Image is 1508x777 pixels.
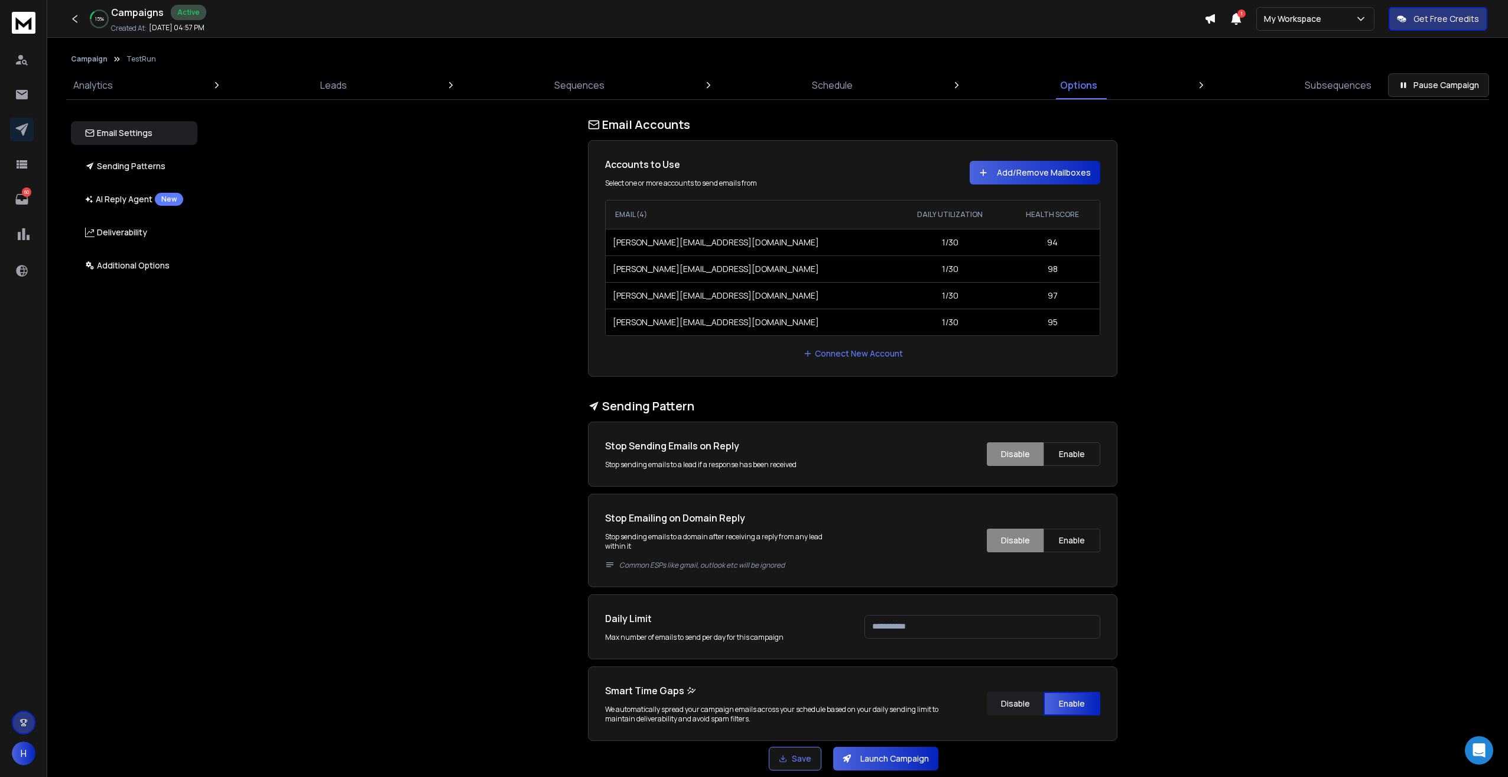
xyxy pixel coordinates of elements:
[1388,73,1489,97] button: Pause Campaign
[12,12,35,34] img: logo
[10,187,34,211] a: 60
[22,187,31,197] p: 60
[588,116,1117,133] h1: Email Accounts
[1237,9,1246,18] span: 1
[12,742,35,765] button: H
[126,54,156,64] p: TestRun
[1413,13,1479,25] p: Get Free Credits
[66,71,120,99] a: Analytics
[95,15,104,22] p: 15 %
[1305,78,1371,92] p: Subsequences
[111,5,164,20] h1: Campaigns
[1389,7,1487,31] button: Get Free Credits
[547,71,612,99] a: Sequences
[1053,71,1104,99] a: Options
[73,78,113,92] p: Analytics
[111,24,147,33] p: Created At:
[149,23,204,33] p: [DATE] 04:57 PM
[1060,78,1097,92] p: Options
[171,5,206,20] div: Active
[71,54,108,64] button: Campaign
[1465,736,1493,765] div: Open Intercom Messenger
[313,71,354,99] a: Leads
[812,78,853,92] p: Schedule
[320,78,347,92] p: Leads
[1264,13,1326,25] p: My Workspace
[71,121,197,145] button: Email Settings
[85,127,152,139] p: Email Settings
[805,71,860,99] a: Schedule
[1298,71,1379,99] a: Subsequences
[554,78,604,92] p: Sequences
